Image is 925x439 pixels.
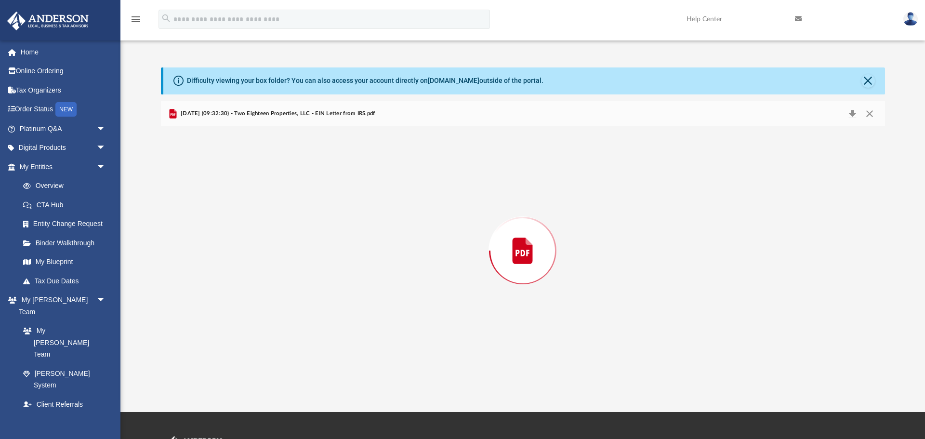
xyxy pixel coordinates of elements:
div: NEW [55,102,77,117]
img: User Pic [903,12,918,26]
a: Client Referrals [13,395,116,414]
a: Platinum Q&Aarrow_drop_down [7,119,120,138]
span: [DATE] (09:32:30) - Two Eighteen Properties, LLC - EIN Letter from IRS.pdf [179,109,375,118]
a: Entity Change Request [13,214,120,234]
a: My [PERSON_NAME] Teamarrow_drop_down [7,291,116,321]
a: Order StatusNEW [7,100,120,120]
img: Anderson Advisors Platinum Portal [4,12,92,30]
a: Home [7,42,120,62]
a: Overview [13,176,120,196]
div: Preview [161,101,885,375]
a: Binder Walkthrough [13,233,120,253]
a: My Blueprint [13,253,116,272]
button: Close [861,107,878,120]
a: Tax Organizers [7,80,120,100]
button: Close [861,74,875,88]
a: Tax Due Dates [13,271,120,291]
a: CTA Hub [13,195,120,214]
span: arrow_drop_down [96,291,116,310]
a: [DOMAIN_NAME] [428,77,479,84]
span: arrow_drop_down [96,138,116,158]
a: Online Ordering [7,62,120,81]
span: arrow_drop_down [96,119,116,139]
i: search [161,13,172,24]
i: menu [130,13,142,25]
a: menu [130,18,142,25]
a: My [PERSON_NAME] Team [13,321,111,364]
div: Difficulty viewing your box folder? You can also access your account directly on outside of the p... [187,76,543,86]
a: My Entitiesarrow_drop_down [7,157,120,176]
a: Digital Productsarrow_drop_down [7,138,120,158]
span: arrow_drop_down [96,157,116,177]
button: Download [844,107,861,120]
a: [PERSON_NAME] System [13,364,116,395]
